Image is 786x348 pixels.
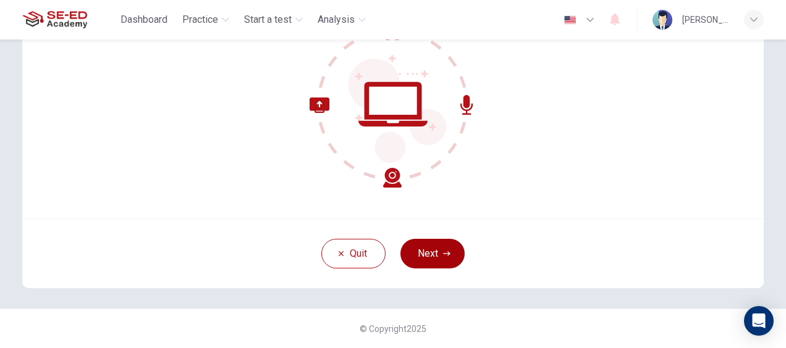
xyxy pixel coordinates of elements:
[120,12,167,27] span: Dashboard
[653,10,672,30] img: Profile picture
[562,15,578,25] img: en
[239,9,308,31] button: Start a test
[182,12,218,27] span: Practice
[177,9,234,31] button: Practice
[244,12,292,27] span: Start a test
[744,306,774,336] div: Open Intercom Messenger
[321,239,386,268] button: Quit
[682,12,729,27] div: [PERSON_NAME]
[22,7,87,32] img: SE-ED Academy logo
[318,12,355,27] span: Analysis
[313,9,371,31] button: Analysis
[116,9,172,31] button: Dashboard
[360,324,426,334] span: © Copyright 2025
[22,7,116,32] a: SE-ED Academy logo
[400,239,465,268] button: Next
